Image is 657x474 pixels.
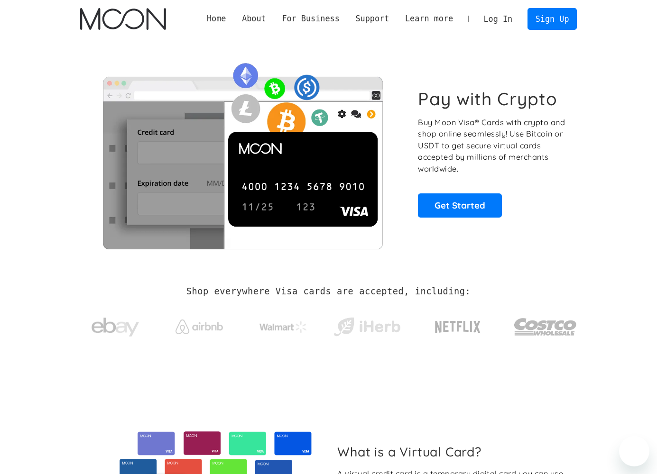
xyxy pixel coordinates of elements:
a: Walmart [248,312,318,337]
a: ebay [80,303,151,347]
h1: Pay with Crypto [418,88,557,109]
h2: What is a Virtual Card? [337,444,569,459]
a: Sign Up [527,8,577,29]
div: For Business [274,13,348,25]
a: Get Started [418,193,502,217]
div: Learn more [397,13,461,25]
a: iHerb [332,305,402,344]
div: Learn more [405,13,453,25]
h2: Shop everywhere Visa cards are accepted, including: [186,286,471,297]
a: Home [199,13,234,25]
div: For Business [282,13,339,25]
img: iHerb [332,315,402,339]
div: Support [355,13,389,25]
a: Costco [514,300,577,349]
img: ebay [92,312,139,342]
a: Netflix [416,306,500,344]
img: Walmart [259,321,307,333]
img: Moon Cards let you spend your crypto anywhere Visa is accepted. [80,56,405,249]
img: Costco [514,309,577,345]
p: Buy Moon Visa® Cards with crypto and shop online seamlessly! Use Bitcoin or USDT to get secure vi... [418,117,566,175]
div: Support [348,13,397,25]
a: Log In [476,9,520,29]
a: Airbnb [164,310,234,339]
iframe: Button to launch messaging window [619,436,649,466]
div: About [234,13,274,25]
a: home [80,8,166,30]
img: Airbnb [176,319,223,334]
div: About [242,13,266,25]
img: Moon Logo [80,8,166,30]
img: Netflix [434,315,481,339]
